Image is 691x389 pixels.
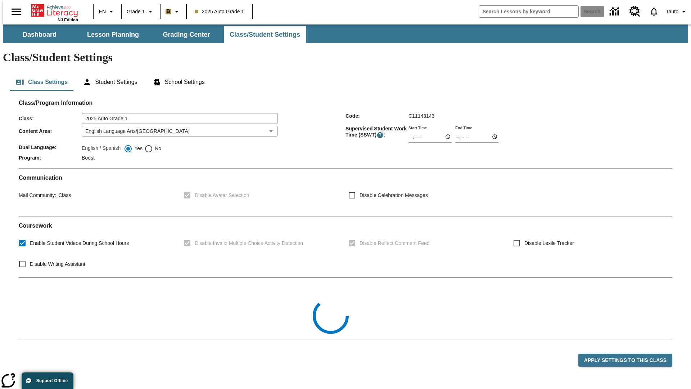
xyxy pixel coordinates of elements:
button: Student Settings [77,73,143,91]
button: Language: EN, Select a language [96,5,119,18]
span: Class [56,192,71,198]
span: No [153,145,161,152]
span: NJ Edition [58,18,78,22]
a: Data Center [605,2,625,22]
span: Grading Center [163,31,210,39]
span: Supervised Student Work Time (SSWT) : [345,126,408,139]
div: Communication [19,174,672,210]
div: Class/Program Information [19,107,672,162]
span: Disable Lexile Tracker [524,240,574,247]
button: Dashboard [4,26,76,43]
label: End Time [455,125,472,130]
label: English / Spanish [82,144,121,153]
button: Profile/Settings [663,5,691,18]
span: Enable Student Videos During School Hours [30,240,129,247]
div: Home [31,3,78,22]
a: Notifications [645,2,663,21]
button: Lesson Planning [77,26,149,43]
span: 2025 Auto Grade 1 [195,8,244,15]
span: Disable Invalid Multiple Choice Activity Detection [195,240,303,247]
div: English Language Arts/[GEOGRAPHIC_DATA] [82,126,278,137]
span: Disable Writing Assistant [30,260,85,268]
h2: Course work [19,222,672,229]
span: Lesson Planning [87,31,139,39]
label: Start Time [408,125,427,130]
span: Code : [345,113,408,119]
button: School Settings [147,73,211,91]
input: Class [82,113,278,124]
button: Class/Student Settings [224,26,306,43]
span: Disable Reflect Comment Feed [360,240,430,247]
button: Class Settings [10,73,73,91]
div: Class/Student Settings [10,73,681,91]
span: Tauto [666,8,678,15]
button: Boost Class color is light brown. Change class color [163,5,184,18]
h2: Class/Program Information [19,99,672,106]
span: Dual Language : [19,144,82,150]
span: C11143143 [408,113,434,119]
button: Support Offline [22,372,73,389]
span: Program : [19,155,82,161]
div: Coursework [19,222,672,272]
button: Open side menu [6,1,27,22]
h1: Class/Student Settings [3,51,688,64]
button: Grading Center [150,26,222,43]
button: Supervised Student Work Time is the timeframe when students can take LevelSet and when lessons ar... [376,131,384,139]
div: SubNavbar [3,24,688,43]
input: search field [479,6,578,17]
span: Yes [132,145,143,152]
span: Content Area : [19,128,82,134]
button: Apply Settings to this Class [578,354,672,367]
button: Grade: Grade 1, Select a grade [124,5,158,18]
span: Disable Celebration Messages [360,192,428,199]
a: Resource Center, Will open in new tab [625,2,645,21]
span: Class : [19,116,82,121]
span: Mail Community : [19,192,56,198]
span: Disable Avatar Selection [195,192,249,199]
span: Grade 1 [127,8,145,15]
span: EN [99,8,106,15]
span: Class/Student Settings [230,31,300,39]
span: Dashboard [23,31,57,39]
span: B [167,7,170,16]
span: Boost [82,155,95,161]
a: Home [31,3,78,18]
span: Support Offline [36,378,68,383]
div: SubNavbar [3,26,307,43]
div: Class Collections [19,283,672,334]
h2: Communication [19,174,672,181]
